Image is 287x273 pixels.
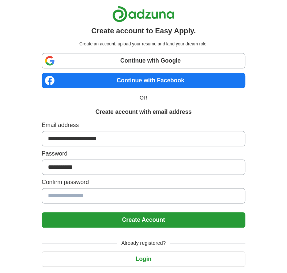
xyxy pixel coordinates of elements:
label: Email address [42,121,245,130]
span: Already registered? [117,239,170,247]
h1: Create account with email address [95,108,192,116]
a: Login [42,256,245,262]
h1: Create account to Easy Apply. [91,25,196,36]
label: Confirm password [42,178,245,187]
a: Continue with Facebook [42,73,245,88]
span: OR [135,94,152,102]
img: Adzuna logo [112,6,174,22]
button: Create Account [42,212,245,228]
label: Password [42,149,245,158]
p: Create an account, upload your resume and land your dream role. [43,41,244,47]
button: Login [42,251,245,267]
a: Continue with Google [42,53,245,68]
